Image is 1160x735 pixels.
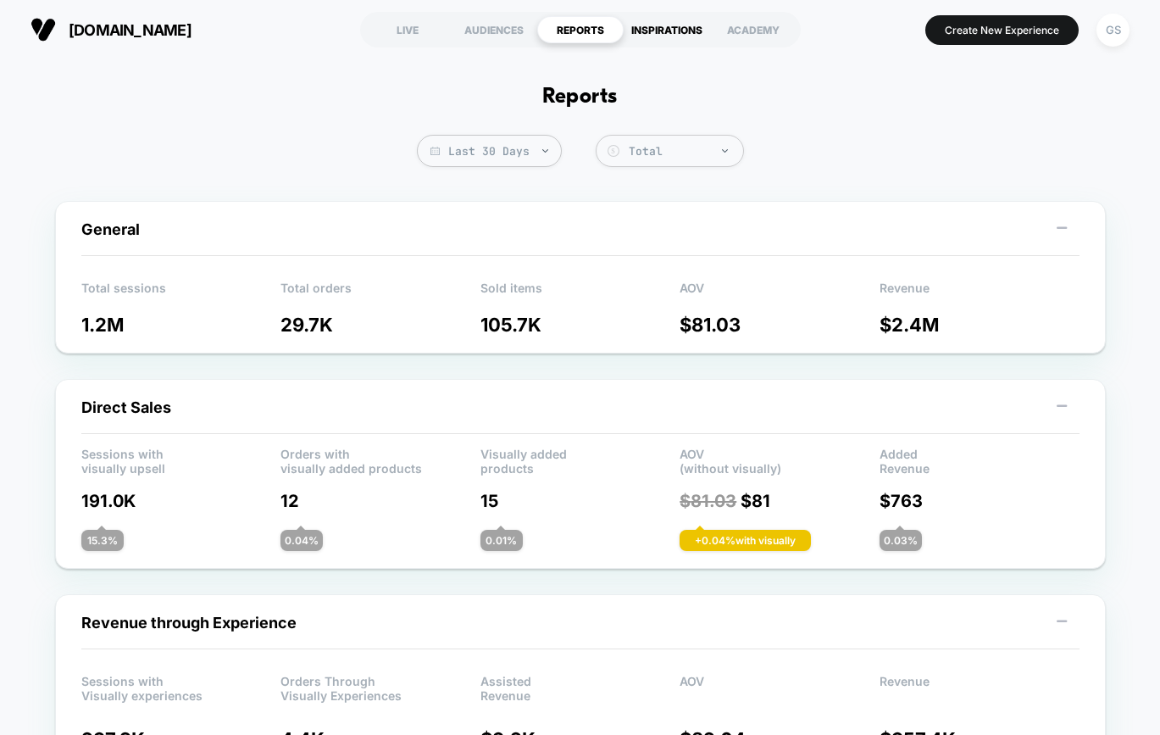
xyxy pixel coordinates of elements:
[81,398,171,416] span: Direct Sales
[1096,14,1129,47] div: GS
[880,530,922,551] div: 0.03 %
[480,314,680,336] p: 105.7K
[81,281,281,306] p: Total sessions
[710,16,796,43] div: ACADEMY
[680,447,880,472] p: AOV (without visually)
[31,17,56,42] img: Visually logo
[280,314,480,336] p: 29.7K
[542,85,617,109] h1: Reports
[480,281,680,306] p: Sold items
[81,674,281,699] p: Sessions with Visually experiences
[81,491,281,511] p: 191.0K
[680,530,811,551] div: + 0.04 % with visually
[680,314,880,336] p: $ 81.03
[69,21,191,39] span: [DOMAIN_NAME]
[629,144,735,159] div: Total
[880,447,1080,472] p: Added Revenue
[81,530,124,551] div: 15.3 %
[417,135,562,167] span: Last 30 Days
[451,16,537,43] div: AUDIENCES
[611,147,615,155] tspan: $
[880,281,1080,306] p: Revenue
[81,314,281,336] p: 1.2M
[280,491,480,511] p: 12
[364,16,451,43] div: LIVE
[430,147,440,155] img: calendar
[480,491,680,511] p: 15
[480,447,680,472] p: Visually added products
[925,15,1079,45] button: Create New Experience
[480,530,523,551] div: 0.01 %
[880,674,1080,699] p: Revenue
[25,16,197,43] button: [DOMAIN_NAME]
[624,16,710,43] div: INSPIRATIONS
[680,281,880,306] p: AOV
[880,491,1080,511] p: $ 763
[280,281,480,306] p: Total orders
[280,530,323,551] div: 0.04 %
[280,674,480,699] p: Orders Through Visually Experiences
[542,149,548,153] img: end
[81,447,281,472] p: Sessions with visually upsell
[480,674,680,699] p: Assisted Revenue
[880,314,1080,336] p: $ 2.4M
[680,491,880,511] p: $ 81
[680,491,736,511] span: $ 81.03
[680,674,880,699] p: AOV
[81,614,297,632] span: Revenue through Experience
[1091,13,1135,47] button: GS
[537,16,624,43] div: REPORTS
[81,220,140,238] span: General
[280,447,480,472] p: Orders with visually added products
[722,149,728,153] img: end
